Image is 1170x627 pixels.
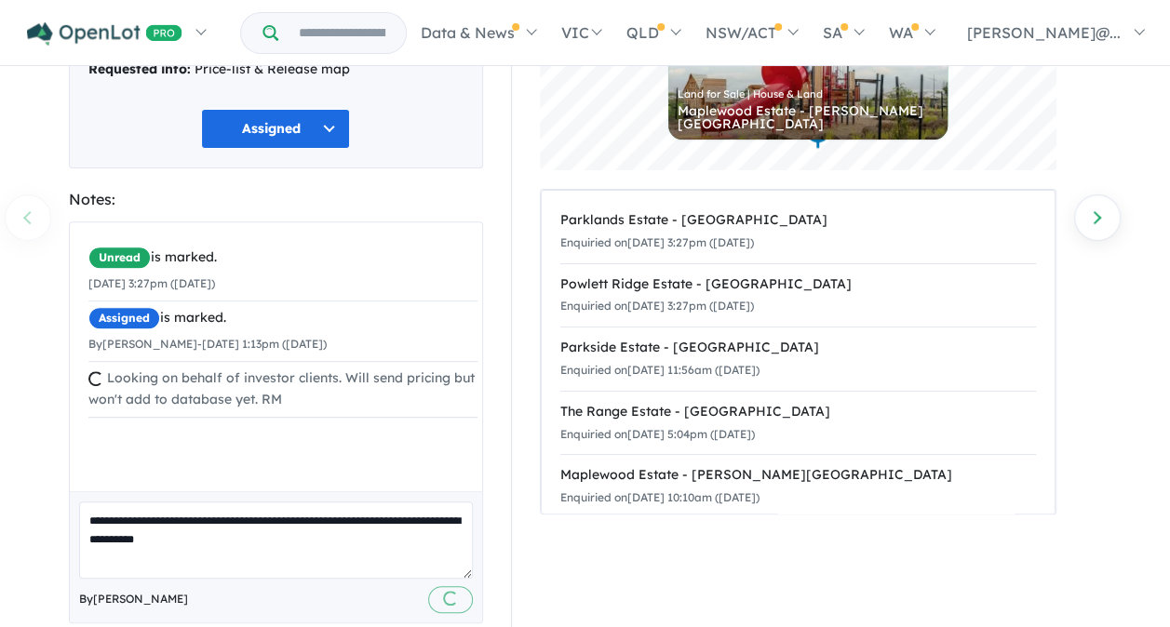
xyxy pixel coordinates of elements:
small: Enquiried on [DATE] 11:56am ([DATE]) [560,363,760,377]
a: Parkside Estate - [GEOGRAPHIC_DATA]Enquiried on[DATE] 11:56am ([DATE]) [560,327,1036,392]
div: Land for Sale | House & Land [678,89,938,100]
div: Powlett Ridge Estate - [GEOGRAPHIC_DATA] [560,273,1036,296]
div: Parklands Estate - [GEOGRAPHIC_DATA] [560,209,1036,232]
a: Powlett Ridge Estate - [GEOGRAPHIC_DATA]Enquiried on[DATE] 3:27pm ([DATE]) [560,263,1036,328]
div: Price-list & Release map [88,59,464,81]
input: Try estate name, suburb, builder or developer [282,13,402,53]
a: Maplewood Estate - [PERSON_NAME][GEOGRAPHIC_DATA]Enquiried on[DATE] 10:10am ([DATE]) [560,454,1036,519]
div: Maplewood Estate - [PERSON_NAME][GEOGRAPHIC_DATA] [678,104,938,130]
span: Unread [88,247,151,269]
div: is marked. [88,307,477,329]
span: [PERSON_NAME]@... [967,23,1121,42]
small: Enquiried on [DATE] 5:04pm ([DATE]) [560,427,755,441]
span: Assigned [88,307,160,329]
small: Enquiried on [DATE] 10:10am ([DATE]) [560,490,760,504]
span: Looking on behalf of investor clients. Will send pricing but won't add to database yet. RM [88,369,475,408]
img: Openlot PRO Logo White [27,22,182,46]
div: Maplewood Estate - [PERSON_NAME][GEOGRAPHIC_DATA] [560,464,1036,487]
div: Parkside Estate - [GEOGRAPHIC_DATA] [560,337,1036,359]
small: By [PERSON_NAME] - [DATE] 1:13pm ([DATE]) [88,337,327,351]
button: Assigned [201,109,350,149]
a: The Range Estate - [GEOGRAPHIC_DATA]Enquiried on[DATE] 5:04pm ([DATE]) [560,391,1036,456]
div: The Range Estate - [GEOGRAPHIC_DATA] [560,401,1036,423]
div: Notes: [69,187,483,212]
a: Parklands Estate - [GEOGRAPHIC_DATA]Enquiried on[DATE] 3:27pm ([DATE]) [560,200,1036,264]
small: Enquiried on [DATE] 3:27pm ([DATE]) [560,299,754,313]
strong: Requested info: [88,60,191,77]
span: By [PERSON_NAME] [79,590,188,608]
small: Enquiried on [DATE] 3:27pm ([DATE]) [560,235,754,249]
div: is marked. [88,247,477,269]
small: [DATE] 3:27pm ([DATE]) [88,276,215,290]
